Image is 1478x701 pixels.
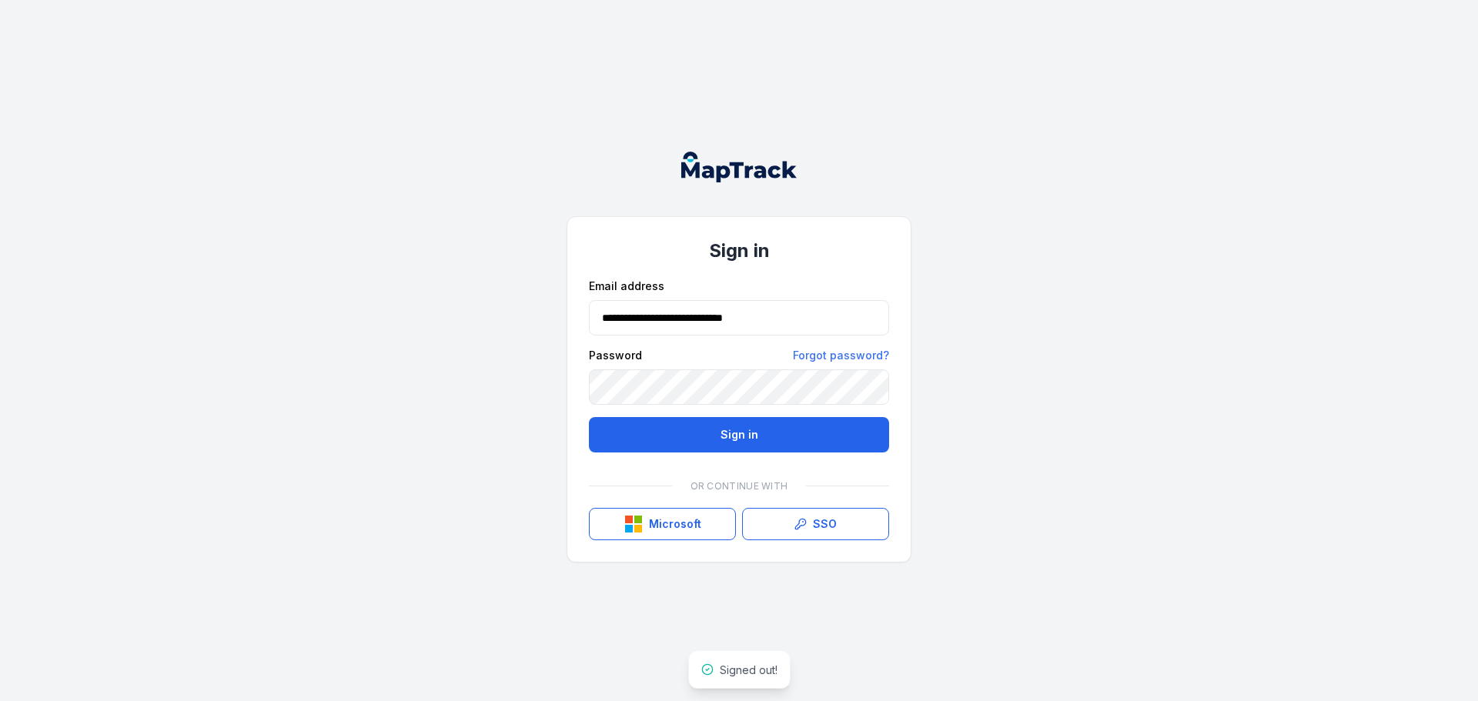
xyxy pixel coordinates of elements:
div: Or continue with [589,471,889,502]
a: SSO [742,508,889,540]
span: Signed out! [720,663,777,676]
nav: Global [657,152,821,182]
label: Email address [589,279,664,294]
label: Password [589,348,642,363]
h1: Sign in [589,239,889,263]
button: Microsoft [589,508,736,540]
button: Sign in [589,417,889,452]
a: Forgot password? [793,348,889,363]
